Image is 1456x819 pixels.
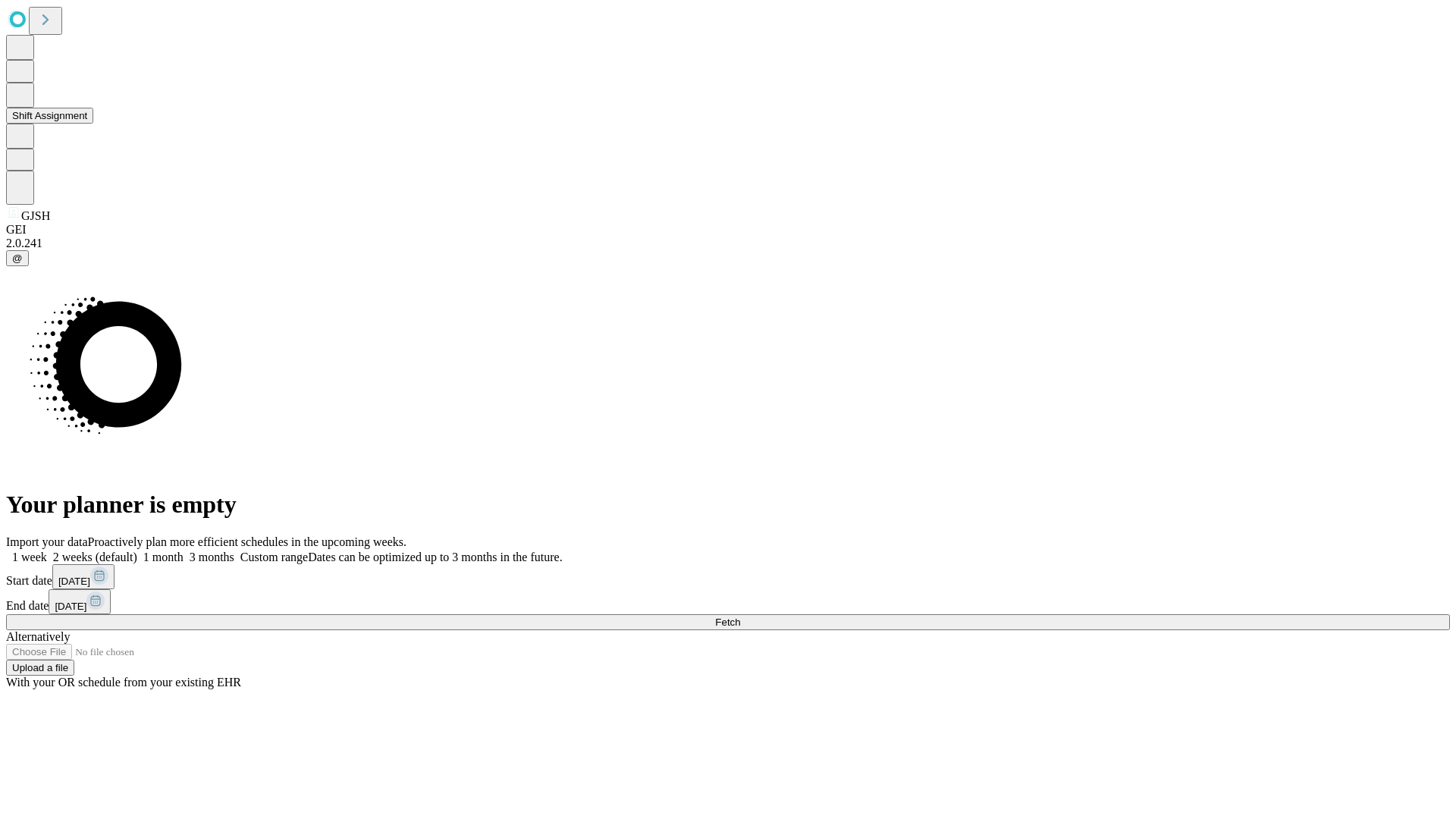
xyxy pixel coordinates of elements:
[12,253,23,264] span: @
[21,209,50,222] span: GJSH
[6,108,93,124] button: Shift Assignment
[88,535,406,548] span: Proactively plan more efficient schedules in the upcoming weeks.
[6,223,1450,237] div: GEI
[6,614,1450,630] button: Fetch
[6,589,1450,614] div: End date
[6,676,241,689] span: With your OR schedule from your existing EHR
[6,564,1450,589] div: Start date
[715,617,740,628] span: Fetch
[53,551,137,563] span: 2 weeks (default)
[52,564,115,589] button: [DATE]
[55,601,86,612] span: [DATE]
[190,551,234,563] span: 3 months
[58,576,90,587] span: [DATE]
[6,630,70,643] span: Alternatively
[6,660,74,676] button: Upload a file
[240,551,308,563] span: Custom range
[6,250,29,266] button: @
[6,535,88,548] span: Import your data
[6,491,1450,519] h1: Your planner is empty
[6,237,1450,250] div: 2.0.241
[308,551,562,563] span: Dates can be optimized up to 3 months in the future.
[49,589,111,614] button: [DATE]
[12,551,47,563] span: 1 week
[143,551,184,563] span: 1 month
